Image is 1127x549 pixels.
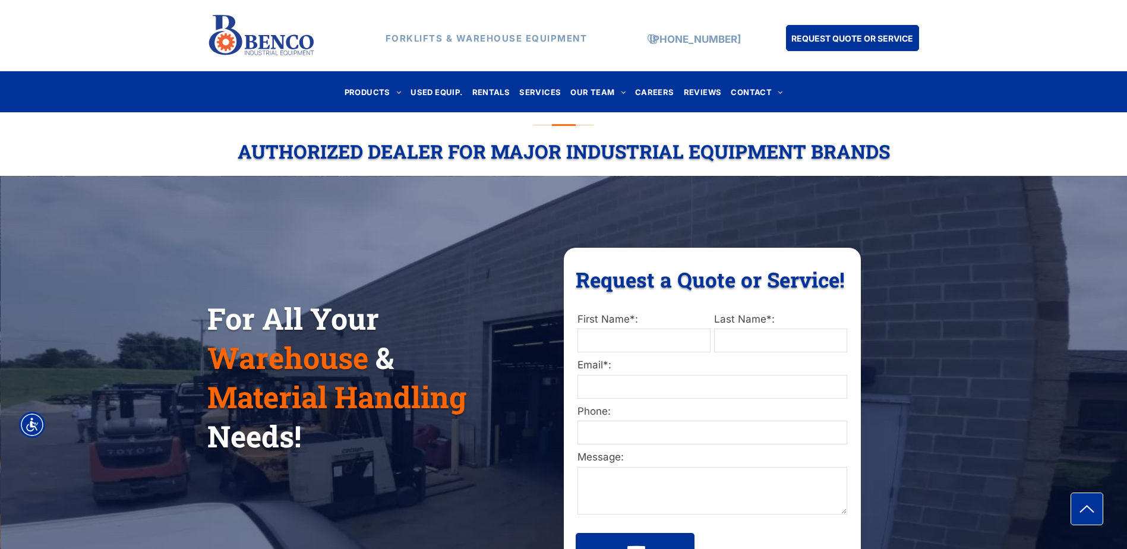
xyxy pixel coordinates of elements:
[726,84,787,100] a: CONTACT
[576,266,845,293] span: Request a Quote or Service!
[786,25,919,51] a: REQUEST QUOTE OR SERVICE
[679,84,727,100] a: REVIEWS
[207,417,301,456] span: Needs!
[577,358,847,373] label: Email*:
[566,84,630,100] a: OUR TEAM
[207,338,368,377] span: Warehouse
[207,377,466,417] span: Material Handling
[577,450,847,465] label: Message:
[19,412,45,438] div: Accessibility Menu
[577,312,711,327] label: First Name*:
[340,84,406,100] a: PRODUCTS
[714,312,847,327] label: Last Name*:
[406,84,467,100] a: USED EQUIP.
[375,338,394,377] span: &
[577,404,847,419] label: Phone:
[386,33,588,44] strong: FORKLIFTS & WAREHOUSE EQUIPMENT
[468,84,515,100] a: RENTALS
[238,138,890,164] span: Authorized Dealer For Major Industrial Equipment Brands
[649,33,741,45] a: [PHONE_NUMBER]
[630,84,679,100] a: CAREERS
[514,84,566,100] a: SERVICES
[791,27,913,49] span: REQUEST QUOTE OR SERVICE
[207,299,379,338] span: For All Your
